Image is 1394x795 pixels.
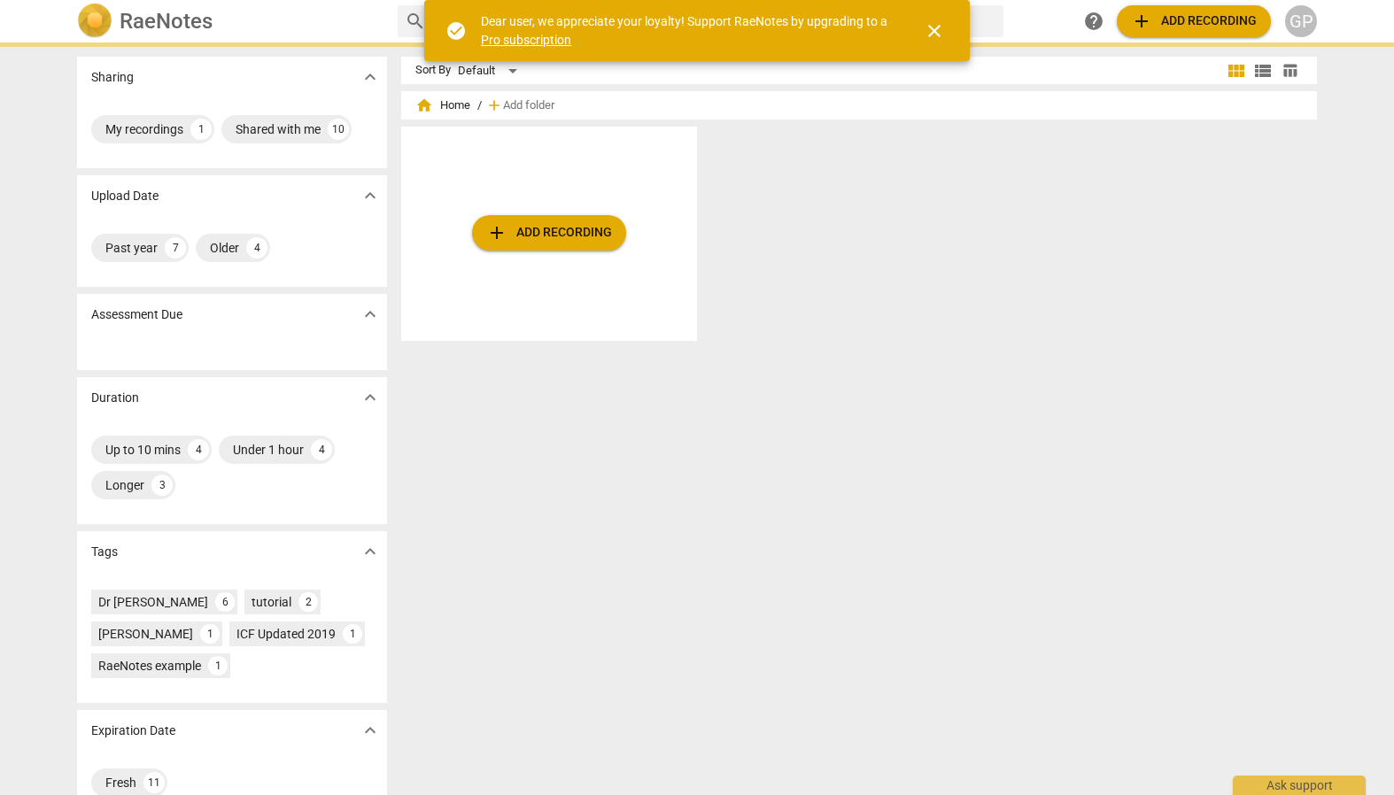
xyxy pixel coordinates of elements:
[190,119,212,140] div: 1
[188,439,209,460] div: 4
[246,237,267,259] div: 4
[485,96,503,114] span: add
[105,774,136,791] div: Fresh
[415,96,433,114] span: home
[360,304,381,325] span: expand_more
[486,222,612,243] span: Add recording
[1282,62,1298,79] span: table_chart
[328,119,349,140] div: 10
[120,9,213,34] h2: RaeNotes
[91,187,159,205] p: Upload Date
[1078,5,1110,37] a: Help
[1285,5,1317,37] button: GP
[215,592,235,612] div: 6
[481,33,571,47] a: Pro subscription
[1226,60,1247,81] span: view_module
[200,624,220,644] div: 1
[151,475,173,496] div: 3
[98,657,201,675] div: RaeNotes example
[360,720,381,741] span: expand_more
[91,722,175,740] p: Expiration Date
[91,305,182,324] p: Assessment Due
[481,12,892,49] div: Dear user, we appreciate your loyalty! Support RaeNotes by upgrading to a
[357,538,383,565] button: Show more
[405,11,426,32] span: search
[98,625,193,643] div: [PERSON_NAME]
[1131,11,1257,32] span: Add recording
[1083,11,1104,32] span: help
[1233,776,1366,795] div: Ask support
[360,185,381,206] span: expand_more
[91,68,134,87] p: Sharing
[1276,58,1303,84] button: Table view
[311,439,332,460] div: 4
[98,593,208,611] div: Dr [PERSON_NAME]
[913,10,956,52] button: Close
[105,120,183,138] div: My recordings
[415,64,451,77] div: Sort By
[357,384,383,411] button: Show more
[143,772,165,793] div: 11
[105,239,158,257] div: Past year
[236,120,321,138] div: Shared with me
[343,624,362,644] div: 1
[360,387,381,408] span: expand_more
[298,592,318,612] div: 2
[357,301,383,328] button: Show more
[472,215,626,251] button: Upload
[1223,58,1250,84] button: Tile view
[91,389,139,407] p: Duration
[357,64,383,90] button: Show more
[1117,5,1271,37] button: Upload
[486,222,507,243] span: add
[445,20,467,42] span: check_circle
[503,99,554,112] span: Add folder
[1250,58,1276,84] button: List view
[105,476,144,494] div: Longer
[1252,60,1274,81] span: view_list
[233,441,304,459] div: Under 1 hour
[415,96,470,114] span: Home
[77,4,383,39] a: LogoRaeNotes
[208,656,228,675] div: 1
[924,20,945,42] span: close
[360,66,381,88] span: expand_more
[236,625,336,643] div: ICF Updated 2019
[77,4,112,39] img: Logo
[477,99,482,112] span: /
[165,237,186,259] div: 7
[357,182,383,209] button: Show more
[210,239,239,257] div: Older
[458,57,523,85] div: Default
[357,717,383,744] button: Show more
[252,593,291,611] div: tutorial
[91,543,118,561] p: Tags
[1131,11,1152,32] span: add
[105,441,181,459] div: Up to 10 mins
[360,541,381,562] span: expand_more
